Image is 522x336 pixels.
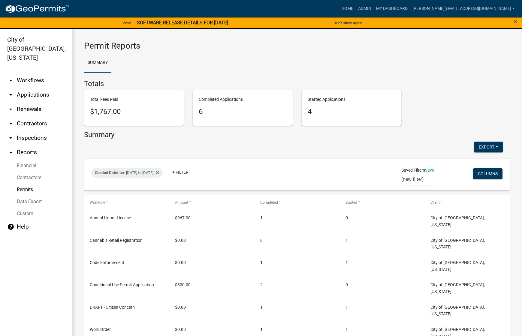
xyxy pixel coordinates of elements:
[260,238,263,243] span: 0
[7,223,14,230] i: help
[473,168,502,179] button: Columns
[260,260,263,265] span: 1
[339,3,356,14] a: Home
[90,282,154,287] span: Conditional Use Permit Application
[7,106,14,113] i: arrow_drop_down
[90,327,111,332] span: Work Order
[84,53,111,73] a: Summary
[430,282,485,294] span: City of Luverne, Minnesota
[425,168,434,172] a: Save
[199,107,286,116] h5: 6
[90,107,178,116] h5: $1,767.00
[345,200,357,204] span: Started
[84,79,510,88] h4: Totals
[260,215,263,220] span: 1
[345,215,348,220] span: 0
[260,327,263,332] span: 1
[514,18,517,25] button: Close
[345,282,348,287] span: 0
[430,260,485,272] span: City of Luverne, Minnesota
[260,282,263,287] span: 2
[7,91,14,98] i: arrow_drop_down
[425,195,510,210] datatable-header-cell: Client
[175,327,186,332] span: $0.00
[7,149,14,156] i: arrow_drop_up
[95,170,117,175] span: Created Date
[84,41,510,51] h3: Permit Reports
[514,17,517,26] span: ×
[167,167,193,178] a: + Filter
[175,305,186,310] span: $0.00
[199,96,286,103] p: Completed Applications
[430,305,485,316] span: City of Luverne, Minnesota
[90,200,105,204] span: Workflow
[84,130,114,139] h4: Summary
[410,3,517,14] a: [PERSON_NAME][EMAIL_ADDRESS][DOMAIN_NAME]
[260,200,278,204] span: Completed
[90,260,124,265] span: Code Enforcement
[356,3,374,14] a: Admin
[339,195,425,210] datatable-header-cell: Started
[374,3,410,14] a: My Dashboard
[175,200,188,204] span: Amount
[308,96,395,103] p: Started Applications
[345,238,348,243] span: 1
[401,167,425,173] span: Saved Filters
[90,215,131,220] span: Annual Liquor License
[345,305,348,310] span: 1
[175,215,191,220] span: $967.00
[175,282,191,287] span: $800.00
[137,20,228,25] strong: SOFTWARE RELEASE DETAILS FOR [DATE]
[91,168,163,178] div: from [DATE] to [DATE]
[474,142,503,152] button: Export
[169,195,255,210] datatable-header-cell: Amount
[255,195,340,210] datatable-header-cell: Completed
[260,305,263,310] span: 1
[345,260,348,265] span: 1
[430,215,485,227] span: City of Luverne, Minnesota
[84,195,169,210] datatable-header-cell: Workflow
[90,305,135,310] span: DRAFT - Citizen Concern
[345,327,348,332] span: 1
[175,238,186,243] span: $0.00
[120,18,133,28] a: View
[7,134,14,142] i: arrow_drop_down
[430,238,485,250] span: City of Luverne, Minnesota
[7,77,14,84] i: arrow_drop_down
[175,260,186,265] span: $0.00
[7,120,14,127] i: arrow_drop_down
[430,200,440,204] span: Client
[308,107,395,116] h5: 4
[90,96,178,103] p: Total Fees Paid
[331,18,365,28] button: Don't show again
[90,238,143,243] span: Cannabis Retail Registration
